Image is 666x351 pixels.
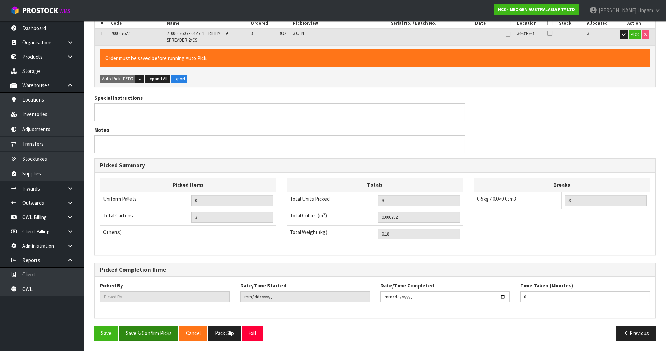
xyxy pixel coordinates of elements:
[293,30,304,36] span: 3 CTN
[494,4,579,15] a: N03 - NEOGEN AUSTRALASIA PTY LTD
[474,178,650,192] th: Breaks
[100,178,276,192] th: Picked Items
[148,76,167,82] span: Expand All
[100,162,650,169] h3: Picked Summary
[100,267,650,273] h3: Picked Completion Time
[208,326,241,341] button: Pack Slip
[629,30,641,39] button: Pick
[100,225,188,242] td: Other(s)
[179,326,207,341] button: Cancel
[191,195,273,206] input: UNIFORM P LINES
[100,75,136,83] button: Auto Pick -FEFO
[94,126,109,134] label: Notes
[191,212,273,223] input: OUTERS TOTAL = CTN
[587,30,589,36] span: 3
[520,291,650,302] input: Time Taken
[637,7,653,14] span: Lingam
[279,30,287,36] span: BOX
[119,326,178,341] button: Save & Confirm Picks
[616,326,656,341] button: Previous
[517,30,534,36] span: 34-34-2-B
[167,30,230,43] span: 7100002605 - 6425 PETRIFILM FLAT SPREADER 2/CS
[100,291,230,302] input: Picked By
[101,30,103,36] span: 1
[94,94,143,102] label: Special Instructions
[520,282,573,289] label: Time Taken (Minutes)
[22,6,58,15] span: ProStock
[251,30,253,36] span: 3
[145,75,170,83] button: Expand All
[100,282,123,289] label: Picked By
[287,192,375,209] td: Total Units Picked
[380,282,434,289] label: Date/Time Completed
[242,326,263,341] button: Exit
[59,8,70,14] small: WMS
[287,178,463,192] th: Totals
[240,282,286,289] label: Date/Time Started
[599,7,636,14] span: [PERSON_NAME]
[100,49,650,67] div: Order must be saved before running Auto Pick.
[123,76,134,82] strong: FEFO
[10,6,19,15] img: cube-alt.png
[94,326,118,341] button: Save
[171,75,187,83] button: Export
[100,209,188,225] td: Total Cartons
[111,30,130,36] span: 700007627
[100,192,188,209] td: Uniform Pallets
[287,225,375,242] td: Total Weight (kg)
[498,7,575,13] strong: N03 - NEOGEN AUSTRALASIA PTY LTD
[477,195,516,202] span: 0-5kg / 0.0>0.03m3
[287,209,375,225] td: Total Cubics (m³)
